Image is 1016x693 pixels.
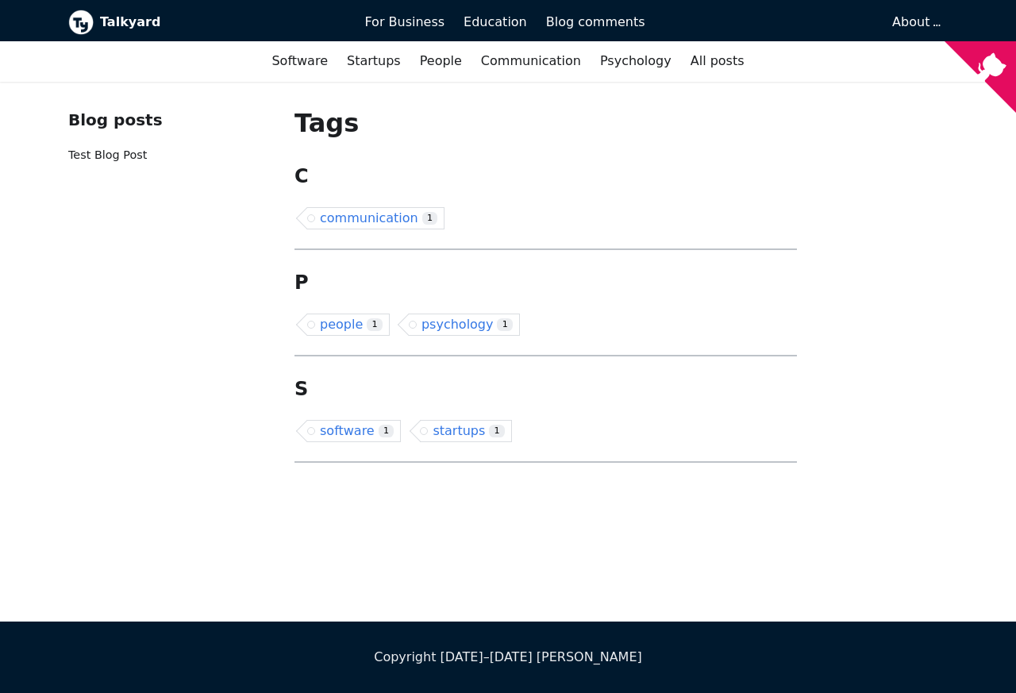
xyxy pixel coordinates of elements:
[68,148,147,161] a: Test Blog Post
[379,425,394,438] span: 1
[454,9,537,36] a: Education
[68,10,342,35] a: Talkyard logoTalkyard
[681,48,754,75] a: All posts
[337,48,410,75] a: Startups
[294,377,797,401] h2: S
[355,9,454,36] a: For Business
[464,14,527,29] span: Education
[307,420,401,442] a: software1
[537,9,655,36] a: Blog comments
[68,107,269,133] div: Blog posts
[497,318,513,332] span: 1
[489,425,505,438] span: 1
[68,647,948,668] div: Copyright [DATE]–[DATE] [PERSON_NAME]
[471,48,591,75] a: Communication
[892,14,938,29] a: About
[420,420,512,442] a: startups1
[367,318,383,332] span: 1
[294,271,797,295] h2: P
[591,48,681,75] a: Psychology
[294,164,797,188] h2: C
[68,10,94,35] img: Talkyard logo
[294,107,797,139] h1: Tags
[262,48,337,75] a: Software
[68,107,269,178] nav: Blog recent posts navigation
[422,212,438,225] span: 1
[307,207,444,229] a: communication1
[364,14,444,29] span: For Business
[100,12,342,33] b: Talkyard
[410,48,471,75] a: People
[409,314,520,336] a: psychology1
[546,14,645,29] span: Blog comments
[307,314,390,336] a: people1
